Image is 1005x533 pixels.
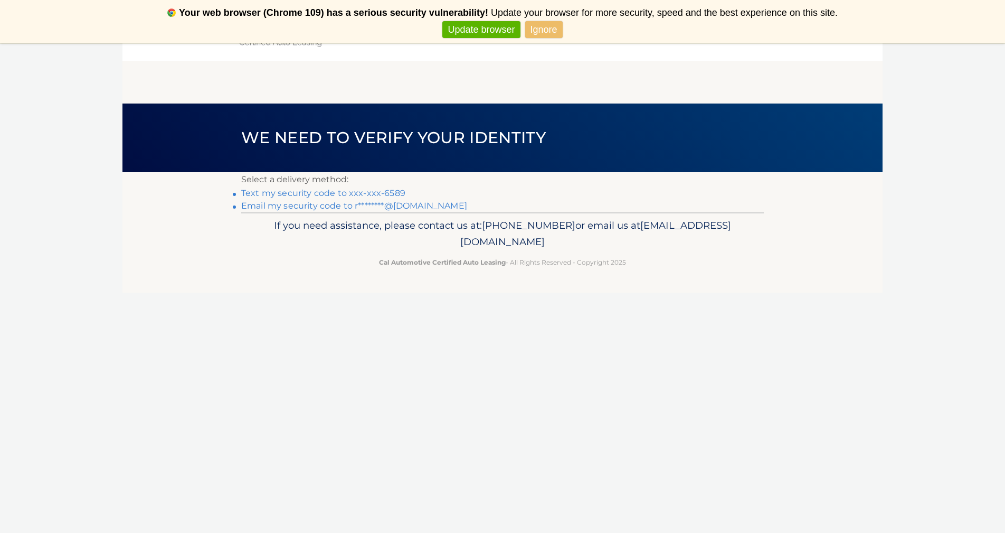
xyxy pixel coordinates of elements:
[442,21,520,39] a: Update browser
[491,7,838,18] span: Update your browser for more security, speed and the best experience on this site.
[241,188,405,198] a: Text my security code to xxx-xxx-6589
[248,217,757,251] p: If you need assistance, please contact us at: or email us at
[379,258,506,266] strong: Cal Automotive Certified Auto Leasing
[241,201,467,211] a: Email my security code to r********@[DOMAIN_NAME]
[241,172,764,187] p: Select a delivery method:
[248,257,757,268] p: - All Rights Reserved - Copyright 2025
[179,7,488,18] b: Your web browser (Chrome 109) has a serious security vulnerability!
[241,128,546,147] span: We need to verify your identity
[482,219,575,231] span: [PHONE_NUMBER]
[525,21,563,39] a: Ignore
